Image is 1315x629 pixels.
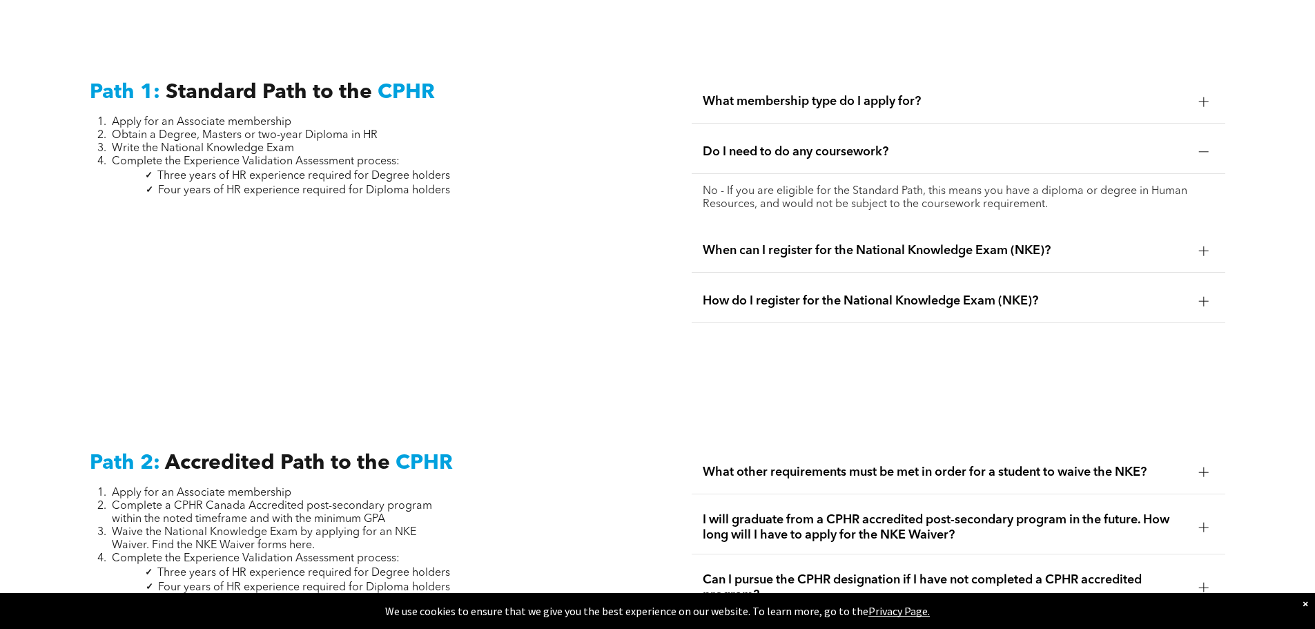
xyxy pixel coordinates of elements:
[703,185,1214,211] p: No - If you are eligible for the Standard Path, this means you have a diploma or degree in Human ...
[112,553,400,564] span: Complete the Experience Validation Assessment process:
[112,156,400,167] span: Complete the Experience Validation Assessment process:
[158,582,450,593] span: Four years of HR experience required for Diploma holders
[157,171,450,182] span: Three years of HR experience required for Degree holders
[90,453,160,474] span: Path 2:
[165,453,390,474] span: Accredited Path to the
[703,293,1188,309] span: How do I register for the National Knowledge Exam (NKE)?
[703,94,1188,109] span: What membership type do I apply for?
[112,487,291,499] span: Apply for an Associate membership
[158,185,450,196] span: Four years of HR experience required for Diploma holders
[112,143,294,154] span: Write the National Knowledge Exam
[1303,597,1308,610] div: Dismiss notification
[112,130,378,141] span: Obtain a Degree, Masters or two-year Diploma in HR
[703,243,1188,258] span: When can I register for the National Knowledge Exam (NKE)?
[868,604,930,618] a: Privacy Page.
[112,501,432,525] span: Complete a CPHR Canada Accredited post-secondary program within the noted timeframe and with the ...
[90,82,160,103] span: Path 1:
[166,82,372,103] span: Standard Path to the
[703,572,1188,603] span: Can I pursue the CPHR designation if I have not completed a CPHR accredited program?
[703,512,1188,543] span: I will graduate from a CPHR accredited post-secondary program in the future. How long will I have...
[112,117,291,128] span: Apply for an Associate membership
[378,82,435,103] span: CPHR
[157,568,450,579] span: Three years of HR experience required for Degree holders
[703,465,1188,480] span: What other requirements must be met in order for a student to waive the NKE?
[396,453,453,474] span: CPHR
[112,527,416,551] span: Waive the National Knowledge Exam by applying for an NKE Waiver. Find the NKE Waiver forms here.
[703,144,1188,159] span: Do I need to do any coursework?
